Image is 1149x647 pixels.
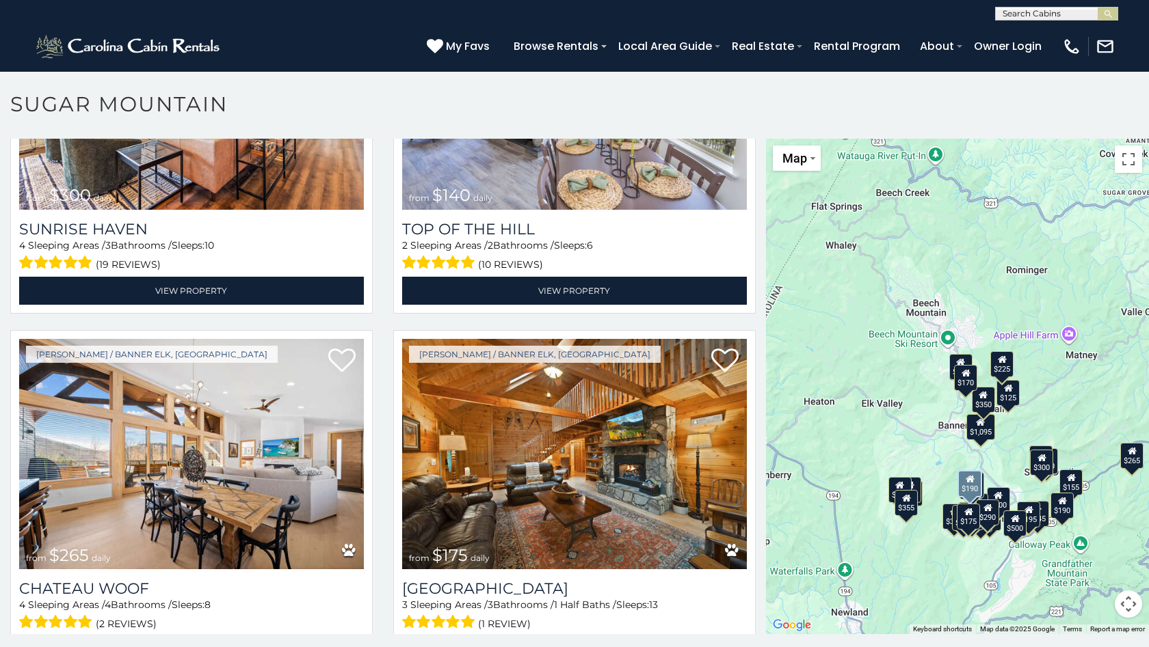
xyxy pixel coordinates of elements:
[409,553,430,563] span: from
[1096,37,1115,56] img: mail-regular-white.png
[1003,510,1027,536] div: $500
[1035,448,1058,473] div: $250
[769,616,815,634] img: Google
[969,506,992,532] div: $350
[94,193,113,203] span: daily
[711,347,739,376] a: Add to favorites
[96,256,161,273] span: (19 reviews)
[913,624,972,634] button: Keyboard shortcuts
[1062,37,1081,56] img: phone-regular-white.png
[49,545,89,565] span: $265
[427,38,493,55] a: My Favs
[49,185,91,205] span: $300
[958,501,981,527] div: $375
[782,151,807,165] span: Map
[19,220,364,238] a: Sunrise Haven
[19,239,25,251] span: 4
[972,386,995,412] div: $350
[1059,469,1083,495] div: $155
[26,553,47,563] span: from
[409,346,661,363] a: [PERSON_NAME] / Banner Elk, [GEOGRAPHIC_DATA]
[554,598,616,611] span: 1 Half Baths /
[19,238,364,273] div: Sleeping Areas / Bathrooms / Sleeps:
[980,625,1055,633] span: Map data ©2025 Google
[105,598,111,611] span: 4
[960,471,983,497] div: $265
[432,185,471,205] span: $140
[1063,625,1082,633] a: Terms (opens in new tab)
[1029,445,1053,471] div: $140
[19,277,364,305] a: View Property
[471,553,490,563] span: daily
[402,579,747,598] a: [GEOGRAPHIC_DATA]
[1115,590,1142,618] button: Map camera controls
[446,38,490,55] span: My Favs
[990,351,1014,377] div: $225
[402,238,747,273] div: Sleeping Areas / Bathrooms / Sleeps:
[19,598,364,633] div: Sleeping Areas / Bathrooms / Sleeps:
[402,579,747,598] h3: Weathering Heights
[807,34,907,58] a: Rental Program
[1120,443,1144,469] div: $265
[960,473,983,499] div: $300
[649,598,658,611] span: 13
[611,34,719,58] a: Local Area Guide
[19,339,364,570] a: Chateau Woof from $265 daily
[952,505,975,531] div: $155
[96,615,157,633] span: (2 reviews)
[26,193,47,203] span: from
[773,146,821,171] button: Change map style
[1090,625,1145,633] a: Report a map error
[402,239,408,251] span: 2
[1115,146,1142,173] button: Toggle fullscreen view
[488,239,493,251] span: 2
[957,470,982,497] div: $190
[402,598,408,611] span: 3
[402,220,747,238] a: Top Of The Hill
[478,256,543,273] span: (10 reviews)
[204,239,214,251] span: 10
[402,339,747,570] a: Weathering Heights from $175 daily
[402,339,747,570] img: Weathering Heights
[1051,493,1074,519] div: $190
[402,598,747,633] div: Sleeping Areas / Bathrooms / Sleeps:
[957,503,980,529] div: $175
[34,33,224,60] img: White-1-2.png
[507,34,605,58] a: Browse Rentals
[987,486,1010,512] div: $200
[105,239,111,251] span: 3
[954,364,977,390] div: $170
[478,615,531,633] span: (1 review)
[402,277,747,305] a: View Property
[92,553,111,563] span: daily
[895,490,918,516] div: $355
[888,476,912,502] div: $240
[769,616,815,634] a: Open this area in Google Maps (opens a new window)
[978,504,1001,530] div: $350
[19,339,364,570] img: Chateau Woof
[432,545,468,565] span: $175
[1026,500,1049,526] div: $345
[1017,501,1040,527] div: $195
[913,34,961,58] a: About
[26,346,278,363] a: [PERSON_NAME] / Banner Elk, [GEOGRAPHIC_DATA]
[19,598,25,611] span: 4
[942,504,966,529] div: $375
[19,579,364,598] a: Chateau Woof
[587,239,593,251] span: 6
[967,34,1048,58] a: Owner Login
[473,193,492,203] span: daily
[725,34,801,58] a: Real Estate
[966,414,995,440] div: $1,095
[1030,450,1053,476] div: $300
[488,598,493,611] span: 3
[976,499,999,525] div: $290
[204,598,211,611] span: 8
[949,354,973,380] div: $240
[996,380,1020,406] div: $125
[409,193,430,203] span: from
[328,347,356,376] a: Add to favorites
